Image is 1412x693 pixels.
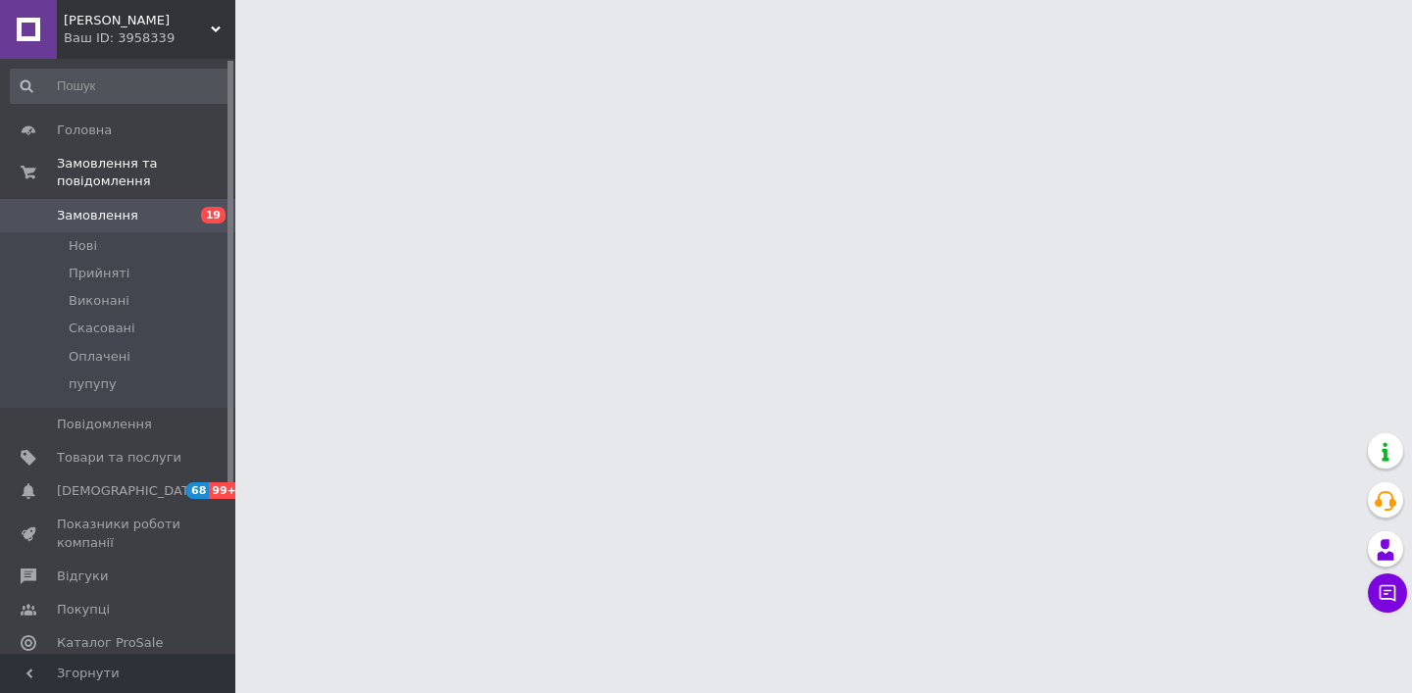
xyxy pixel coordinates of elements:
[57,122,112,139] span: Головна
[69,292,129,310] span: Виконані
[69,320,135,337] span: Скасовані
[57,516,181,551] span: Показники роботи компанії
[64,29,235,47] div: Ваш ID: 3958339
[64,12,211,29] span: zabka
[209,482,241,499] span: 99+
[57,155,235,190] span: Замовлення та повідомлення
[57,207,138,224] span: Замовлення
[201,207,226,223] span: 19
[186,482,209,499] span: 68
[57,634,163,652] span: Каталог ProSale
[69,237,97,255] span: Нові
[57,449,181,467] span: Товари та послуги
[57,601,110,619] span: Покупці
[1368,573,1407,613] button: Чат з покупцем
[57,482,202,500] span: [DEMOGRAPHIC_DATA]
[57,416,152,433] span: Повідомлення
[69,348,130,366] span: Оплачені
[69,375,117,393] span: пупупу
[10,69,231,104] input: Пошук
[57,568,108,585] span: Відгуки
[69,265,129,282] span: Прийняті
